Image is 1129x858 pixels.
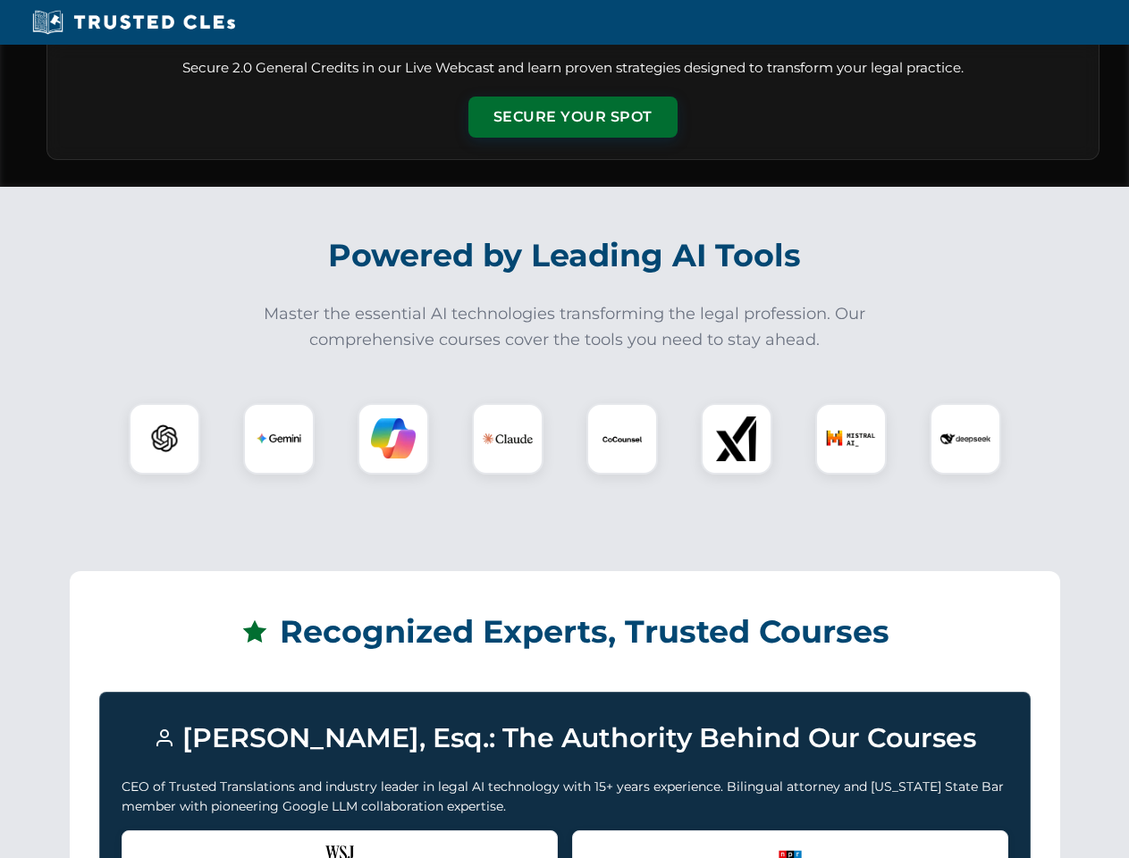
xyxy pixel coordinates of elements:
button: Secure Your Spot [468,97,678,138]
div: Claude [472,403,543,475]
img: Claude Logo [483,414,533,464]
div: ChatGPT [129,403,200,475]
img: Copilot Logo [371,416,416,461]
div: Mistral AI [815,403,887,475]
div: CoCounsel [586,403,658,475]
img: DeepSeek Logo [940,414,990,464]
img: CoCounsel Logo [600,416,645,461]
p: Secure 2.0 General Credits in our Live Webcast and learn proven strategies designed to transform ... [69,58,1077,79]
img: ChatGPT Logo [139,413,190,465]
div: xAI [701,403,772,475]
h2: Recognized Experts, Trusted Courses [99,601,1031,663]
img: Gemini Logo [257,416,301,461]
div: DeepSeek [930,403,1001,475]
h2: Powered by Leading AI Tools [70,224,1060,287]
img: Mistral AI Logo [826,414,876,464]
div: Copilot [358,403,429,475]
p: Master the essential AI technologies transforming the legal profession. Our comprehensive courses... [252,301,878,353]
p: CEO of Trusted Translations and industry leader in legal AI technology with 15+ years experience.... [122,777,1008,817]
img: Trusted CLEs [27,9,240,36]
div: Gemini [243,403,315,475]
h3: [PERSON_NAME], Esq.: The Authority Behind Our Courses [122,714,1008,762]
img: xAI Logo [714,416,759,461]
